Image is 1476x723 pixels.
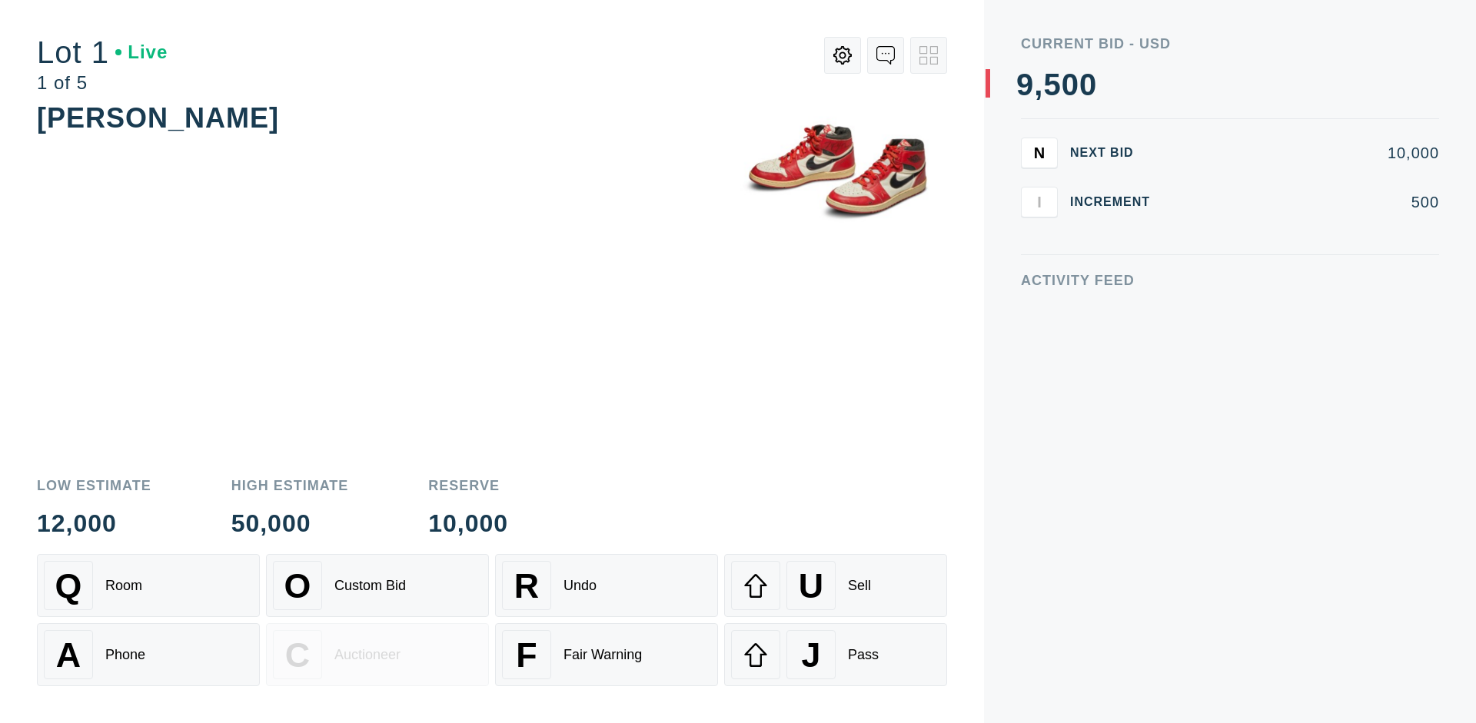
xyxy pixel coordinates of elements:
[1016,69,1034,100] div: 9
[1034,144,1045,161] span: N
[37,511,151,536] div: 12,000
[37,74,168,92] div: 1 of 5
[495,623,718,686] button: FFair Warning
[231,479,349,493] div: High Estimate
[37,37,168,68] div: Lot 1
[563,578,597,594] div: Undo
[1021,274,1439,287] div: Activity Feed
[799,566,823,605] span: U
[1175,194,1439,210] div: 500
[495,554,718,617] button: RUndo
[724,623,947,686] button: JPass
[848,647,879,663] div: Pass
[1175,145,1439,161] div: 10,000
[231,511,349,536] div: 50,000
[1021,37,1439,51] div: Current Bid - USD
[1070,147,1162,159] div: Next Bid
[115,43,168,61] div: Live
[37,102,279,134] div: [PERSON_NAME]
[284,566,311,605] span: O
[1062,69,1079,100] div: 0
[1034,69,1043,376] div: ,
[1070,196,1162,208] div: Increment
[37,479,151,493] div: Low Estimate
[514,566,539,605] span: R
[724,554,947,617] button: USell
[516,635,537,675] span: F
[428,511,508,536] div: 10,000
[105,578,142,594] div: Room
[1043,69,1061,100] div: 5
[1021,138,1058,168] button: N
[1037,193,1042,211] span: I
[285,635,310,675] span: C
[1021,187,1058,217] button: I
[105,647,145,663] div: Phone
[37,623,260,686] button: APhone
[334,647,401,663] div: Auctioneer
[801,635,820,675] span: J
[563,647,642,663] div: Fair Warning
[37,554,260,617] button: QRoom
[56,635,81,675] span: A
[1079,69,1097,100] div: 0
[266,623,489,686] button: CAuctioneer
[848,578,871,594] div: Sell
[266,554,489,617] button: OCustom Bid
[55,566,82,605] span: Q
[334,578,406,594] div: Custom Bid
[428,479,508,493] div: Reserve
